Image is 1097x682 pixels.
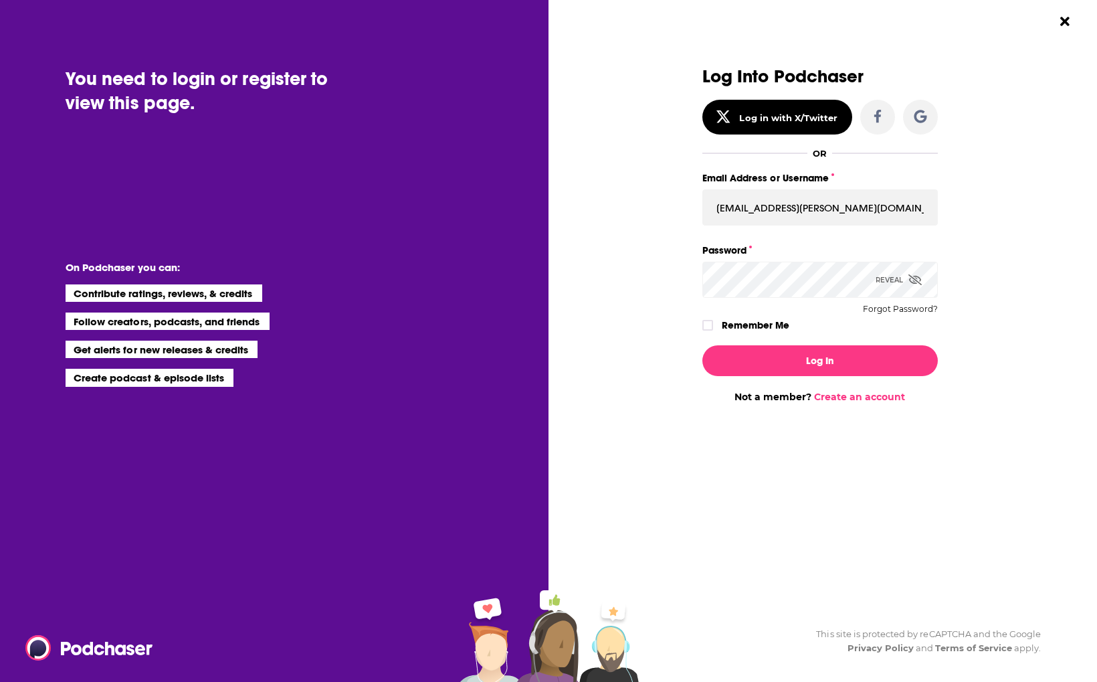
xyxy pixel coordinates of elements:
[702,345,938,376] button: Log In
[739,112,837,123] div: Log in with X/Twitter
[66,284,262,302] li: Contribute ratings, reviews, & credits
[66,341,258,358] li: Get alerts for new releases & credits
[863,305,938,314] button: Forgot Password?
[702,67,938,86] h3: Log Into Podchaser
[847,643,914,653] a: Privacy Policy
[702,189,938,226] input: Email Address or Username
[935,643,1012,653] a: Terms of Service
[876,262,922,298] div: Reveal
[702,391,938,403] div: Not a member?
[813,148,827,159] div: OR
[702,100,852,135] button: Log in with X/Twitter
[814,391,905,403] a: Create an account
[702,242,938,259] label: Password
[805,627,1041,655] div: This site is protected by reCAPTCHA and the Google and apply.
[66,67,371,115] div: You need to login or register to view this page.
[25,635,154,661] img: Podchaser - Follow, Share and Rate Podcasts
[66,369,233,386] li: Create podcast & episode lists
[702,169,938,187] label: Email Address or Username
[66,313,270,330] li: Follow creators, podcasts, and friends
[1052,9,1078,34] button: Close Button
[722,317,789,334] label: Remember Me
[25,635,143,661] a: Podchaser - Follow, Share and Rate Podcasts
[66,261,333,274] li: On Podchaser you can:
